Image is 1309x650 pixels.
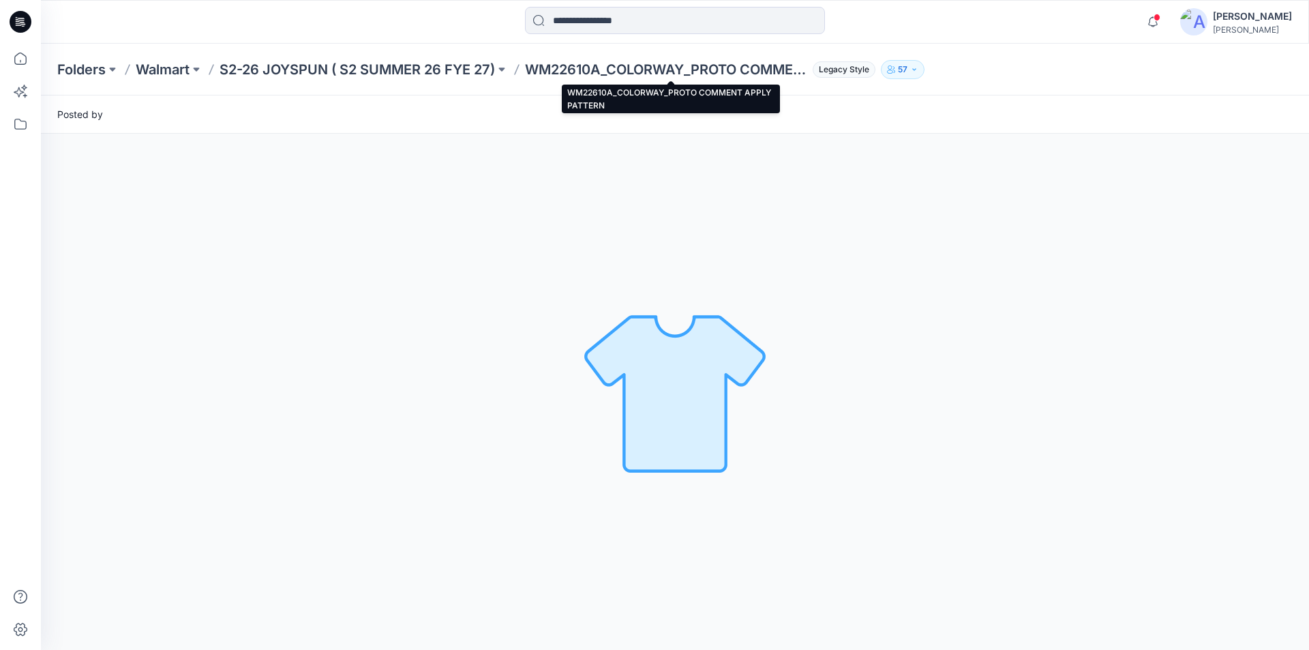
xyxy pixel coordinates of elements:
[898,62,907,77] p: 57
[525,60,807,79] p: WM22610A_COLORWAY_PROTO COMMENT APPLY PATTERN
[1213,25,1292,35] div: [PERSON_NAME]
[57,60,106,79] a: Folders
[1213,8,1292,25] div: [PERSON_NAME]
[580,297,770,488] img: No Outline
[1180,8,1207,35] img: avatar
[57,107,103,121] span: Posted by
[220,60,495,79] a: S2-26 JOYSPUN ( S2 SUMMER 26 FYE 27)
[807,60,875,79] button: Legacy Style
[881,60,924,79] button: 57
[136,60,190,79] a: Walmart
[813,61,875,78] span: Legacy Style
